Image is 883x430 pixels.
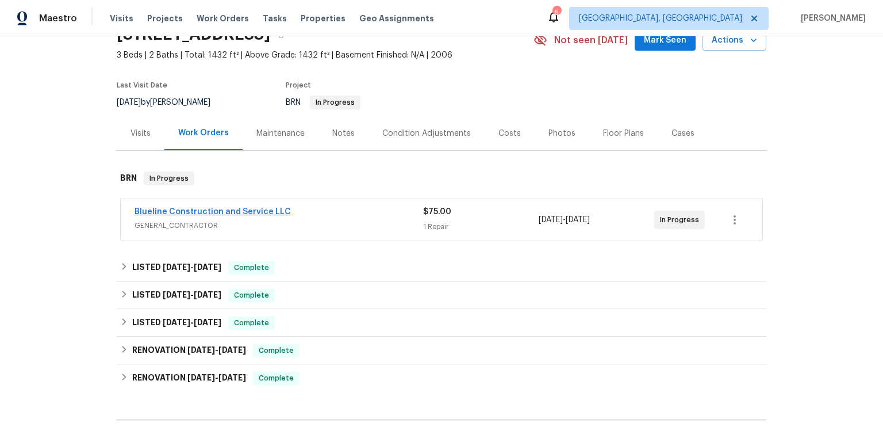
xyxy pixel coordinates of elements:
span: BRN [286,98,360,106]
div: Work Orders [178,127,229,139]
div: LISTED [DATE]-[DATE]Complete [117,281,766,309]
span: Complete [229,290,274,301]
span: [DATE] [163,263,190,271]
span: Properties [301,13,345,24]
div: Maintenance [256,128,305,139]
div: BRN In Progress [117,160,766,197]
span: - [163,318,221,326]
span: [DATE] [194,291,221,299]
span: - [187,374,246,382]
button: Actions [702,30,766,51]
span: [DATE] [566,216,590,224]
h6: RENOVATION [132,344,246,357]
div: Costs [498,128,521,139]
span: - [187,346,246,354]
span: [DATE] [187,374,215,382]
div: Photos [548,128,575,139]
span: Actions [712,33,757,48]
div: Visits [130,128,151,139]
div: LISTED [DATE]-[DATE]Complete [117,254,766,281]
span: [DATE] [187,346,215,354]
span: In Progress [145,173,193,184]
span: Maestro [39,13,77,24]
span: In Progress [660,214,704,226]
span: [DATE] [194,263,221,271]
span: [DATE] [163,291,190,299]
span: Visits [110,13,133,24]
h6: LISTED [132,261,221,275]
span: [DATE] [539,216,563,224]
span: - [163,291,221,299]
div: Floor Plans [603,128,644,139]
span: [DATE] [194,318,221,326]
span: Projects [147,13,183,24]
span: [GEOGRAPHIC_DATA], [GEOGRAPHIC_DATA] [579,13,742,24]
div: 5 [552,7,560,18]
button: Mark Seen [635,30,696,51]
div: Condition Adjustments [382,128,471,139]
div: RENOVATION [DATE]-[DATE]Complete [117,364,766,392]
span: Work Orders [197,13,249,24]
span: Complete [229,262,274,273]
div: by [PERSON_NAME] [117,96,224,109]
h6: BRN [120,172,137,185]
h2: [STREET_ADDRESS] [117,29,270,40]
div: RENOVATION [DATE]-[DATE]Complete [117,337,766,364]
span: GENERAL_CONTRACTOR [135,220,423,231]
span: Mark Seen [644,33,686,48]
div: Cases [671,128,694,139]
span: [PERSON_NAME] [796,13,866,24]
div: LISTED [DATE]-[DATE]Complete [117,309,766,337]
span: In Progress [311,99,359,106]
span: - [539,214,590,226]
span: $75.00 [423,208,451,216]
span: Complete [254,372,298,384]
span: 3 Beds | 2 Baths | Total: 1432 ft² | Above Grade: 1432 ft² | Basement Finished: N/A | 2006 [117,50,533,61]
div: 1 Repair [423,221,539,233]
span: Tasks [263,14,287,22]
span: Last Visit Date [117,82,167,89]
span: [DATE] [163,318,190,326]
span: - [163,263,221,271]
span: [DATE] [117,98,141,106]
span: Complete [229,317,274,329]
h6: LISTED [132,288,221,302]
h6: RENOVATION [132,371,246,385]
span: Project [286,82,311,89]
span: Complete [254,345,298,356]
h6: LISTED [132,316,221,330]
span: [DATE] [218,346,246,354]
span: Geo Assignments [359,13,434,24]
a: Blueline Construction and Service LLC [135,208,291,216]
div: Notes [332,128,355,139]
span: [DATE] [218,374,246,382]
span: Not seen [DATE] [554,35,628,46]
